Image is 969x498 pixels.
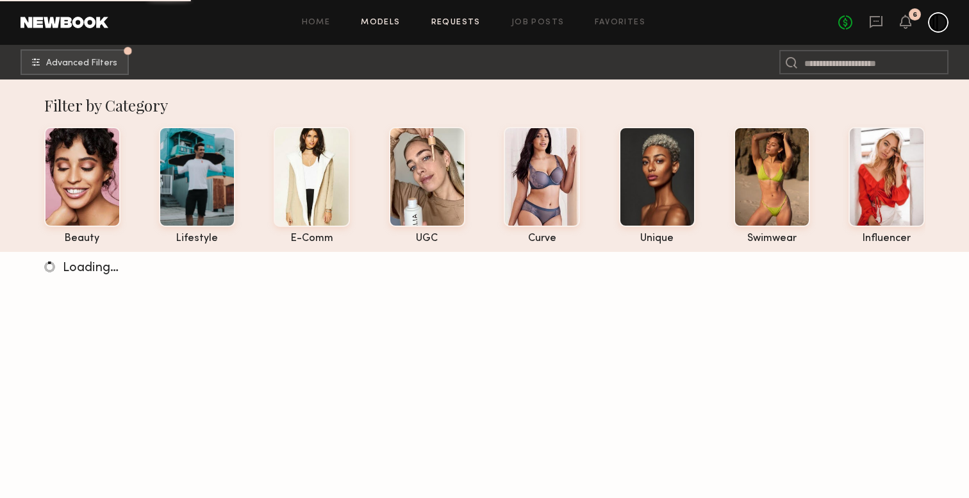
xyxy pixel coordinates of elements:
[44,233,120,244] div: beauty
[504,233,580,244] div: curve
[619,233,695,244] div: unique
[21,49,129,75] button: Advanced Filters
[913,12,917,19] div: 6
[302,19,331,27] a: Home
[46,59,117,68] span: Advanced Filters
[595,19,645,27] a: Favorites
[274,233,350,244] div: e-comm
[849,233,925,244] div: influencer
[361,19,400,27] a: Models
[734,233,810,244] div: swimwear
[511,19,565,27] a: Job Posts
[431,19,481,27] a: Requests
[63,262,119,274] span: Loading…
[159,233,235,244] div: lifestyle
[44,95,925,115] div: Filter by Category
[389,233,465,244] div: UGC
